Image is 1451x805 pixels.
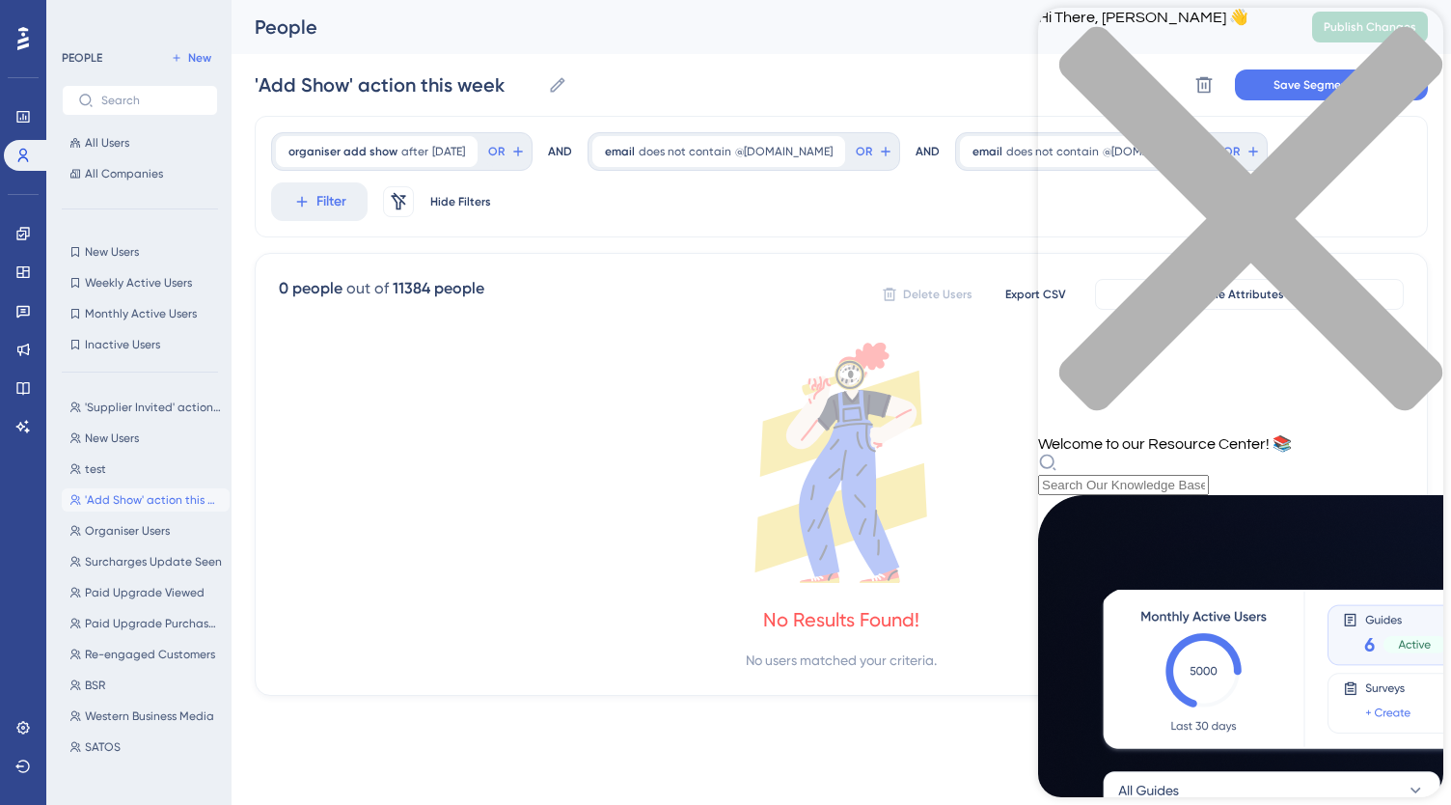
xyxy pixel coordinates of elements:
button: Export CSV [987,279,1083,310]
div: No users matched your criteria. [746,649,937,672]
button: New Users [62,427,230,450]
div: 11384 people [393,277,484,300]
span: OR [856,144,872,159]
div: People [255,14,1264,41]
span: Paid Upgrade Viewed [85,585,205,600]
span: Inactive Users [85,337,160,352]
button: Western Business Media [62,705,230,728]
button: 'Add Show' action this week [62,488,230,512]
button: test [62,458,230,481]
span: SATOS [85,739,121,755]
span: New Users [85,244,139,260]
button: Delete Users [879,279,975,310]
button: SATOS [62,736,230,759]
button: Hide Filters [429,186,491,217]
span: @[DOMAIN_NAME] [735,144,833,159]
button: Monthly Active Users [62,302,218,325]
button: New Users [62,240,218,264]
span: [DATE] [432,144,465,159]
span: All Companies [85,166,163,181]
button: Weekly Active Users [62,271,218,294]
div: 4 [134,10,140,25]
div: 0 people [279,277,342,300]
button: Inactive Users [62,333,218,356]
button: OR [853,136,895,167]
button: All Companies [62,162,218,185]
button: Re-engaged Customers [62,643,230,666]
button: Filter [271,182,368,221]
span: Export CSV [1005,287,1066,302]
button: New [164,46,218,69]
span: email [972,144,1002,159]
div: AND [548,132,572,171]
span: All Users [85,135,129,151]
button: Paid Upgrade Purchased [62,612,230,635]
span: Organiser Users [85,523,170,539]
span: New [188,50,211,66]
span: Monthly Active Users [85,306,197,321]
span: Weekly Active Users [85,275,192,291]
button: OR [485,136,528,167]
span: does not contain [639,144,731,159]
span: Filter [316,190,346,213]
div: PEOPLE [62,50,102,66]
span: New Users [85,430,139,446]
span: Western Business Media [85,708,214,724]
button: Organiser Users [62,519,230,542]
div: No Results Found! [763,606,919,633]
span: 'Supplier Invited' action this week [85,400,222,415]
span: BSR [85,678,105,693]
div: out of [346,277,389,300]
span: Surcharges Update Seen [85,554,222,569]
button: Surcharges Update Seen [62,550,230,573]
span: after [401,144,428,159]
span: Re-engaged Customers [85,647,215,662]
span: Paid Upgrade Purchased [85,616,222,631]
span: Need Help? [45,5,121,28]
input: Segment Name [255,71,540,98]
button: BSR [62,674,230,697]
span: Hide Filters [430,194,491,209]
div: AND [916,132,940,171]
span: Delete Users [903,287,972,302]
span: does not contain [1006,144,1099,159]
span: email [605,144,635,159]
span: organiser add show [288,144,397,159]
button: All Users [62,131,218,154]
span: OR [488,144,505,159]
button: 'Supplier Invited' action this week [62,396,230,419]
img: launcher-image-alternative-text [6,12,41,46]
button: Paid Upgrade Viewed [62,581,230,604]
span: 'Add Show' action this week [85,492,222,508]
span: test [85,461,106,477]
input: Search [101,94,202,107]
